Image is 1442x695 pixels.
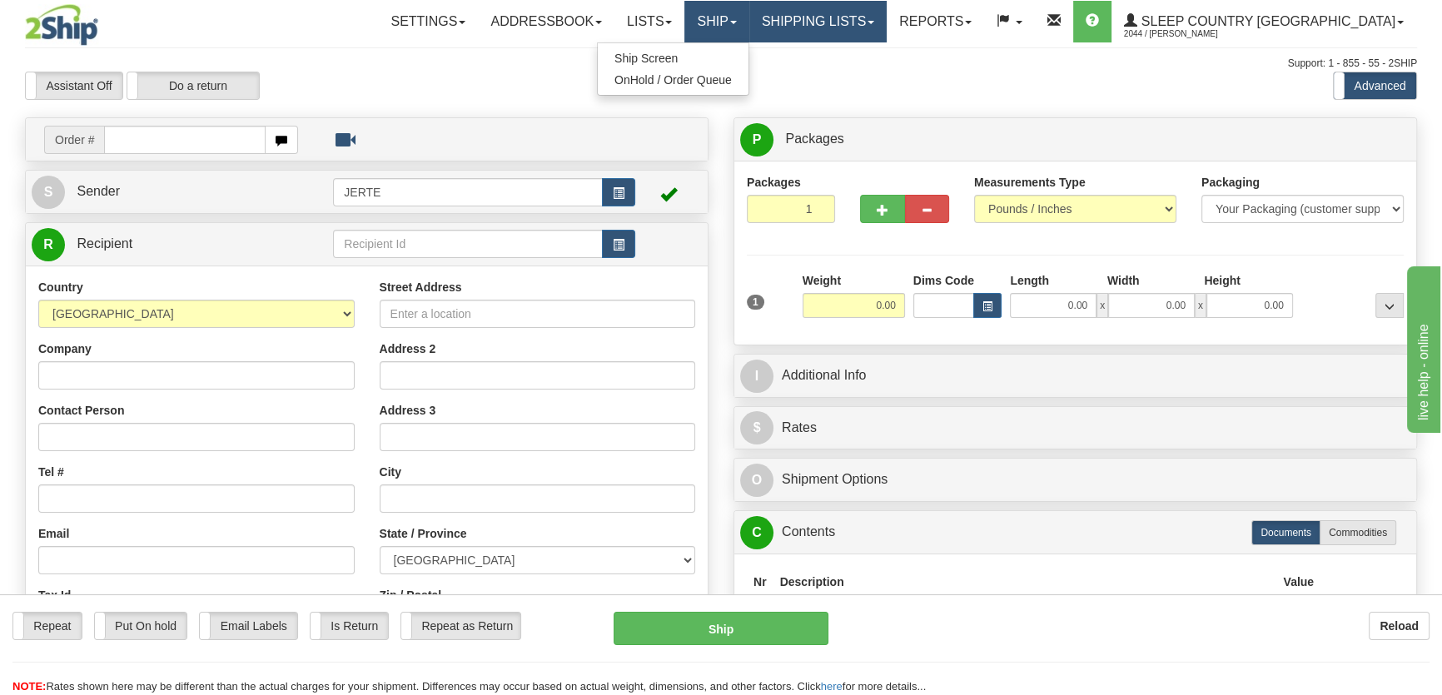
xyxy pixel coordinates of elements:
[1137,14,1395,28] span: Sleep Country [GEOGRAPHIC_DATA]
[478,1,614,42] a: Addressbook
[380,279,462,295] label: Street Address
[12,680,46,693] span: NOTE:
[333,230,602,258] input: Recipient Id
[614,1,684,42] a: Lists
[1124,26,1249,42] span: 2044 / [PERSON_NAME]
[1320,520,1396,545] label: Commodities
[1201,174,1260,191] label: Packaging
[380,587,442,603] label: Zip / Postal
[913,272,974,289] label: Dims Code
[38,402,124,419] label: Contact Person
[747,295,764,310] span: 1
[95,613,187,639] label: Put On hold
[1334,72,1416,99] label: Advanced
[684,1,748,42] a: Ship
[1380,619,1419,633] b: Reload
[740,123,773,156] span: P
[25,57,1417,71] div: Support: 1 - 855 - 55 - 2SHIP
[38,587,71,603] label: Tax Id
[200,613,297,639] label: Email Labels
[740,360,773,393] span: I
[38,340,92,357] label: Company
[803,272,841,289] label: Weight
[1251,520,1320,545] label: Documents
[38,464,64,480] label: Tel #
[38,525,69,542] label: Email
[26,72,122,99] label: Assistant Off
[1276,567,1320,598] th: Value
[333,178,602,206] input: Sender Id
[749,1,887,42] a: Shipping lists
[1204,272,1241,289] label: Height
[740,122,1410,156] a: P Packages
[773,567,1277,598] th: Description
[740,464,773,497] span: O
[1404,262,1440,432] iframe: chat widget
[127,72,259,99] label: Do a return
[13,613,82,639] label: Repeat
[77,236,132,251] span: Recipient
[44,126,104,154] span: Order #
[12,10,154,30] div: live help - online
[32,227,300,261] a: R Recipient
[25,4,98,46] img: logo2044.jpg
[740,515,1410,549] a: CContents
[887,1,984,42] a: Reports
[77,184,120,198] span: Sender
[740,516,773,549] span: C
[614,73,732,87] span: OnHold / Order Queue
[614,612,829,645] button: Ship
[380,402,436,419] label: Address 3
[1096,293,1108,318] span: x
[401,613,520,639] label: Repeat as Return
[747,567,773,598] th: Nr
[598,69,748,91] a: OnHold / Order Queue
[740,463,1410,497] a: OShipment Options
[785,132,843,146] span: Packages
[740,411,773,444] span: $
[1369,612,1430,640] button: Reload
[1010,272,1049,289] label: Length
[32,176,65,209] span: S
[380,340,436,357] label: Address 2
[380,464,401,480] label: City
[1375,293,1404,318] div: ...
[311,613,388,639] label: Is Return
[821,680,843,693] a: here
[378,1,478,42] a: Settings
[32,175,333,209] a: S Sender
[1195,293,1206,318] span: x
[974,174,1086,191] label: Measurements Type
[1107,272,1140,289] label: Width
[740,411,1410,445] a: $Rates
[380,300,696,328] input: Enter a location
[380,525,467,542] label: State / Province
[598,47,748,69] a: Ship Screen
[747,174,801,191] label: Packages
[38,279,83,295] label: Country
[614,52,678,65] span: Ship Screen
[32,228,65,261] span: R
[1111,1,1416,42] a: Sleep Country [GEOGRAPHIC_DATA] 2044 / [PERSON_NAME]
[740,359,1410,393] a: IAdditional Info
